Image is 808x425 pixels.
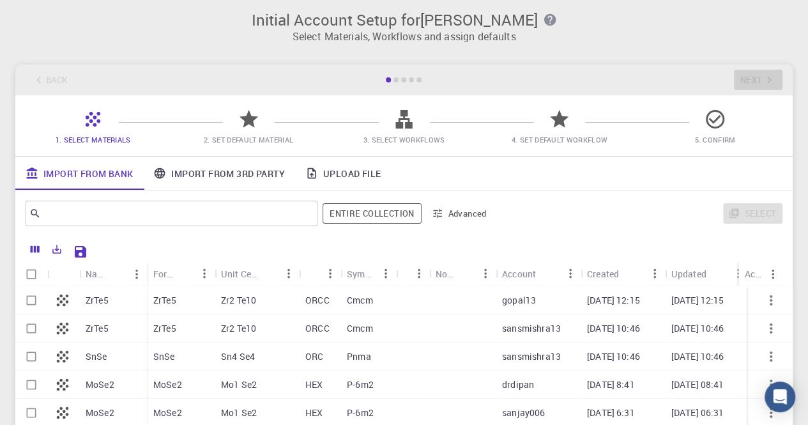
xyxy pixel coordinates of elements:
p: Cmcm [347,322,373,335]
button: Entire collection [323,203,421,224]
p: [DATE] 10:46 [671,350,724,363]
button: Save Explorer Settings [68,239,93,265]
p: MoSe2 [86,406,114,419]
button: Sort [174,263,194,284]
span: 1. Select Materials [56,135,131,144]
button: Menu [320,263,340,284]
button: Sort [619,263,639,284]
button: Advanced [427,203,493,224]
p: SnSe [86,350,107,363]
div: Open Intercom Messenger [765,382,795,412]
h3: Initial Account Setup for [PERSON_NAME] [23,11,785,29]
button: Menu [126,264,147,284]
div: Created [581,261,665,286]
span: Support [26,9,72,20]
p: [DATE] 10:46 [587,322,640,335]
button: Menu [409,263,429,284]
p: [DATE] 6:31 [587,406,635,419]
button: Sort [258,263,278,284]
p: MoSe2 [153,378,182,391]
a: Import From 3rd Party [143,157,294,190]
p: ZrTe5 [86,322,109,335]
p: Select Materials, Workflows and assign defaults [23,29,785,44]
div: Tags [396,261,429,286]
p: sansmishra13 [502,322,561,335]
button: Sort [536,263,556,284]
p: sanjay006 [502,406,545,419]
span: Filter throughout whole library including sets (folders) [323,203,421,224]
p: gopal13 [502,294,536,307]
div: Account [502,261,536,286]
p: HEX [305,406,323,419]
p: [DATE] 8:41 [587,378,635,391]
p: ZrTe5 [153,294,176,307]
button: Menu [763,264,783,284]
p: MoSe2 [153,406,182,419]
div: Non-periodic [436,261,455,286]
div: Created [587,261,619,286]
div: Formula [153,261,174,286]
p: ORCC [305,322,330,335]
div: Symmetry [340,261,396,286]
p: SnSe [153,350,175,363]
button: Sort [706,263,727,284]
p: Zr2 Te10 [221,294,256,307]
div: Updated [671,261,706,286]
button: Menu [194,263,215,284]
div: Lattice [299,261,340,286]
p: Zr2 Te10 [221,322,256,335]
div: Unit Cell Formula [221,261,258,286]
button: Menu [644,263,665,284]
button: Export [46,239,68,259]
p: HEX [305,378,323,391]
a: Import From Bank [15,157,143,190]
button: Sort [106,264,126,284]
p: [DATE] 12:15 [587,294,640,307]
p: Cmcm [347,294,373,307]
a: Upload File [295,157,391,190]
button: Menu [376,263,396,284]
p: drdipan [502,378,534,391]
button: Sort [455,263,475,284]
button: Menu [475,263,496,284]
p: ZrTe5 [153,322,176,335]
p: sansmishra13 [502,350,561,363]
div: Name [79,261,147,286]
p: P-6m2 [347,378,374,391]
div: Symmetry [347,261,376,286]
p: Sn4 Se4 [221,350,255,363]
p: ORCC [305,294,330,307]
p: [DATE] 10:46 [671,322,724,335]
div: Account [496,261,581,286]
div: Icon [47,261,79,286]
div: Updated [665,261,749,286]
button: Menu [278,263,299,284]
p: [DATE] 08:41 [671,378,724,391]
button: Columns [24,239,46,259]
p: Mo1 Se2 [221,406,257,419]
button: Sort [305,263,326,284]
p: [DATE] 10:46 [587,350,640,363]
p: [DATE] 12:15 [671,294,724,307]
div: Name [86,261,106,286]
span: 5. Confirm [694,135,735,144]
p: ZrTe5 [86,294,109,307]
span: 4. Set Default Workflow [512,135,607,144]
p: Pnma [347,350,371,363]
p: MoSe2 [86,378,114,391]
p: ORC [305,350,323,363]
span: 3. Select Workflows [363,135,445,144]
button: Menu [560,263,581,284]
p: Mo1 Se2 [221,378,257,391]
div: Unit Cell Formula [215,261,299,286]
button: Menu [728,263,749,284]
div: Actions [738,261,783,286]
div: Formula [147,261,215,286]
p: [DATE] 06:31 [671,406,724,419]
div: Actions [745,261,763,286]
div: Non-periodic [429,261,496,286]
span: 2. Set Default Material [204,135,293,144]
p: P-6m2 [347,406,374,419]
